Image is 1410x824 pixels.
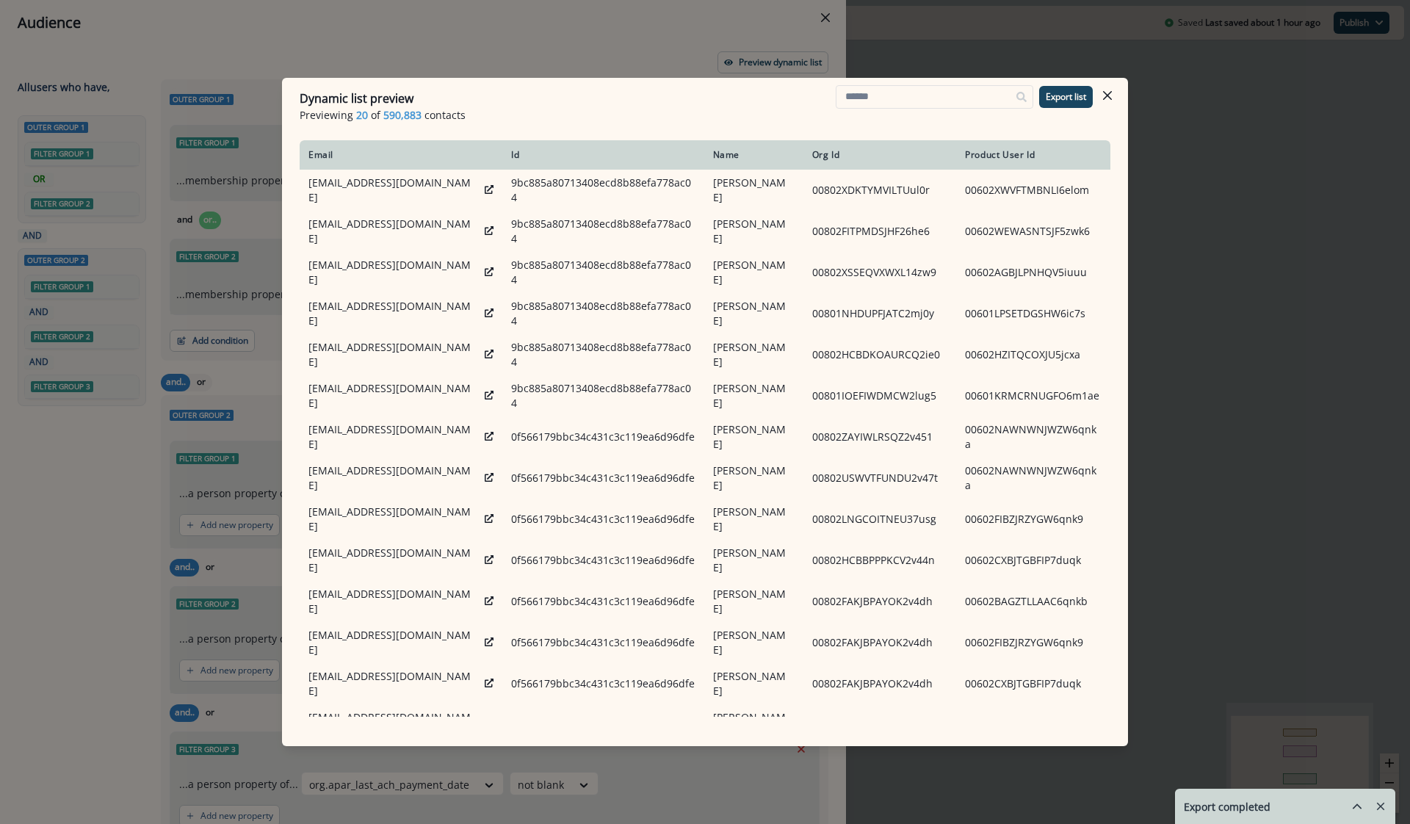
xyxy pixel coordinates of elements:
[1334,789,1363,823] button: hide-exports
[704,211,803,252] td: [PERSON_NAME]
[803,663,956,704] td: 00802FAKJBPAYOK2v4dh
[704,252,803,293] td: [PERSON_NAME]
[803,581,956,622] td: 00802FAKJBPAYOK2v4dh
[803,499,956,540] td: 00802LNGCOITNEU37usg
[713,149,795,161] div: Name
[803,334,956,375] td: 00802HCBDKOAURCQ2ie0
[502,540,704,581] td: 0f566179bbc34c431c3c119ea6d96dfe
[308,669,479,698] p: [EMAIL_ADDRESS][DOMAIN_NAME]
[965,149,1102,161] div: Product User Id
[803,170,956,211] td: 00802XDKTYMVILTUul0r
[502,704,704,745] td: 0f566179bbc34c431c3c119ea6d96dfe
[308,381,479,411] p: [EMAIL_ADDRESS][DOMAIN_NAME]
[308,628,479,657] p: [EMAIL_ADDRESS][DOMAIN_NAME]
[502,581,704,622] td: 0f566179bbc34c431c3c119ea6d96dfe
[803,458,956,499] td: 00802USWVTFUNDU2v47t
[1096,84,1119,107] button: Close
[956,704,1110,745] td: 00602BAGZTLLAAC6qnkb
[704,704,803,745] td: [PERSON_NAME]
[956,622,1110,663] td: 00602FIBZJRZYGW6qnk9
[803,293,956,334] td: 00801NHDUPFJATC2mj0y
[502,334,704,375] td: 9bc885a80713408ecd8b88efa778ac04
[502,416,704,458] td: 0f566179bbc34c431c3c119ea6d96dfe
[383,107,422,123] span: 590,883
[956,581,1110,622] td: 00602BAGZTLLAAC6qnkb
[803,704,956,745] td: 00802ZAYIWLRSQZ2v451
[308,340,479,369] p: [EMAIL_ADDRESS][DOMAIN_NAME]
[502,293,704,334] td: 9bc885a80713408ecd8b88efa778ac04
[956,499,1110,540] td: 00602FIBZJRZYGW6qnk9
[704,622,803,663] td: [PERSON_NAME]
[803,211,956,252] td: 00802FITPMDSJHF26he6
[704,416,803,458] td: [PERSON_NAME]
[308,546,479,575] p: [EMAIL_ADDRESS][DOMAIN_NAME]
[704,581,803,622] td: [PERSON_NAME]
[502,663,704,704] td: 0f566179bbc34c431c3c119ea6d96dfe
[704,375,803,416] td: [PERSON_NAME]
[1345,795,1369,817] button: hide-exports
[511,149,695,161] div: Id
[803,416,956,458] td: 00802ZAYIWLRSQZ2v451
[502,622,704,663] td: 0f566179bbc34c431c3c119ea6d96dfe
[502,170,704,211] td: 9bc885a80713408ecd8b88efa778ac04
[502,252,704,293] td: 9bc885a80713408ecd8b88efa778ac04
[704,334,803,375] td: [PERSON_NAME]
[308,463,479,493] p: [EMAIL_ADDRESS][DOMAIN_NAME]
[956,170,1110,211] td: 00602XWVFTMBNLI6elom
[308,149,493,161] div: Email
[308,710,479,740] p: [EMAIL_ADDRESS][DOMAIN_NAME]
[308,422,479,452] p: [EMAIL_ADDRESS][DOMAIN_NAME]
[956,375,1110,416] td: 00601KRMCRNUGFO6m1ae
[704,293,803,334] td: [PERSON_NAME]
[308,299,479,328] p: [EMAIL_ADDRESS][DOMAIN_NAME]
[812,149,947,161] div: Org Id
[956,211,1110,252] td: 00602WEWASNTSJF5zwk6
[502,499,704,540] td: 0f566179bbc34c431c3c119ea6d96dfe
[956,416,1110,458] td: 00602NAWNWNJWZW6qnka
[956,663,1110,704] td: 00602CXBJTGBFIP7duqk
[956,252,1110,293] td: 00602AGBJLPNHQV5iuuu
[308,176,479,205] p: [EMAIL_ADDRESS][DOMAIN_NAME]
[1184,799,1270,814] p: Export completed
[1039,86,1093,108] button: Export list
[956,334,1110,375] td: 00602HZITQCOXJU5jcxa
[803,622,956,663] td: 00802FAKJBPAYOK2v4dh
[308,258,479,287] p: [EMAIL_ADDRESS][DOMAIN_NAME]
[803,540,956,581] td: 00802HCBBPPPKCV2v44n
[356,107,368,123] span: 20
[704,663,803,704] td: [PERSON_NAME]
[1046,92,1086,102] p: Export list
[308,217,479,246] p: [EMAIL_ADDRESS][DOMAIN_NAME]
[502,458,704,499] td: 0f566179bbc34c431c3c119ea6d96dfe
[956,540,1110,581] td: 00602CXBJTGBFIP7duqk
[1369,795,1392,817] button: Remove-exports
[502,211,704,252] td: 9bc885a80713408ecd8b88efa778ac04
[704,499,803,540] td: [PERSON_NAME]
[956,293,1110,334] td: 00601LPSETDGSHW6ic7s
[803,252,956,293] td: 00802XSSEQVXWXL14zw9
[502,375,704,416] td: 9bc885a80713408ecd8b88efa778ac04
[308,505,479,534] p: [EMAIL_ADDRESS][DOMAIN_NAME]
[704,540,803,581] td: [PERSON_NAME]
[308,587,479,616] p: [EMAIL_ADDRESS][DOMAIN_NAME]
[704,170,803,211] td: [PERSON_NAME]
[704,458,803,499] td: [PERSON_NAME]
[956,458,1110,499] td: 00602NAWNWNJWZW6qnka
[300,107,1110,123] p: Previewing of contacts
[803,375,956,416] td: 00801IOEFIWDMCW2lug5
[300,90,413,107] p: Dynamic list preview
